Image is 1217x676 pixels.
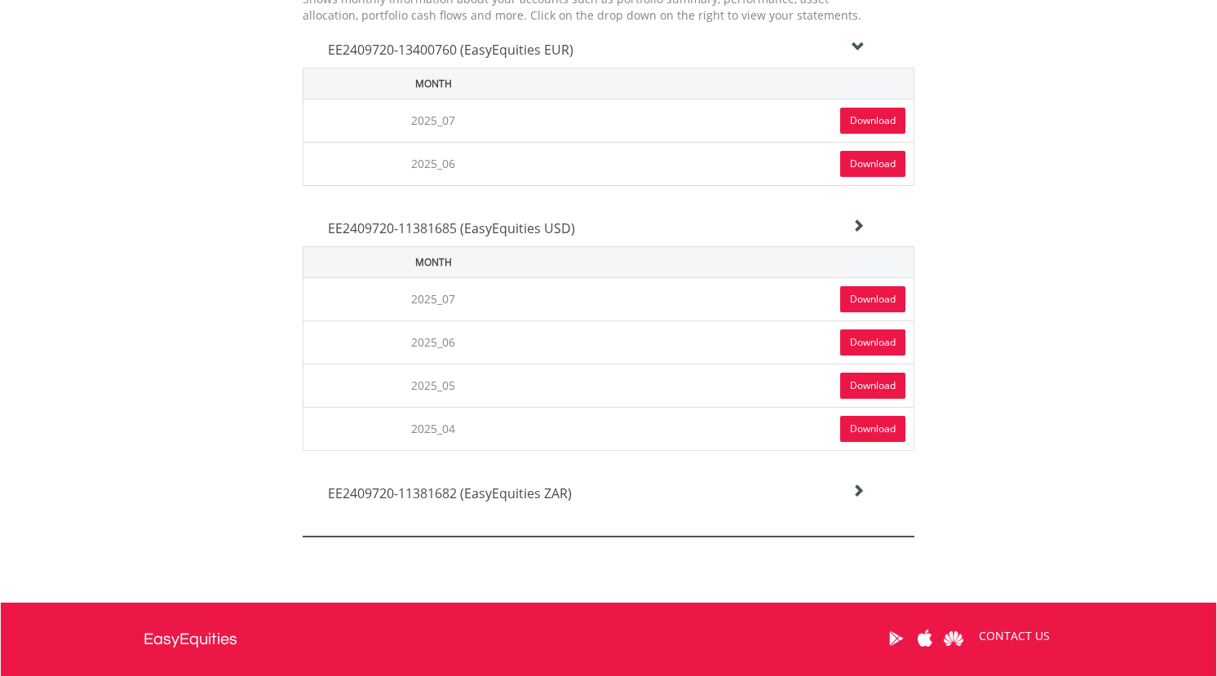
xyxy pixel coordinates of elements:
[303,142,564,185] td: 2025_06
[144,603,237,676] a: EasyEquities
[840,108,905,134] a: Download
[840,151,905,177] a: Download
[328,484,572,502] span: EE2409720-11381682 (EasyEquities ZAR)
[840,416,905,442] a: Download
[882,613,910,664] a: Google Play
[303,246,564,277] th: Month
[967,613,1061,659] a: CONTACT US
[910,613,939,664] a: Apple
[840,286,905,312] a: Download
[303,99,564,142] td: 2025_07
[303,277,564,320] td: 2025_07
[303,320,564,364] td: 2025_06
[303,364,564,407] td: 2025_05
[939,613,967,664] a: Huawei
[303,407,564,450] td: 2025_04
[328,219,575,237] span: EE2409720-11381685 (EasyEquities USD)
[303,68,564,99] th: Month
[840,329,905,356] a: Download
[328,41,573,59] span: EE2409720-13400760 (EasyEquities EUR)
[840,373,905,399] a: Download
